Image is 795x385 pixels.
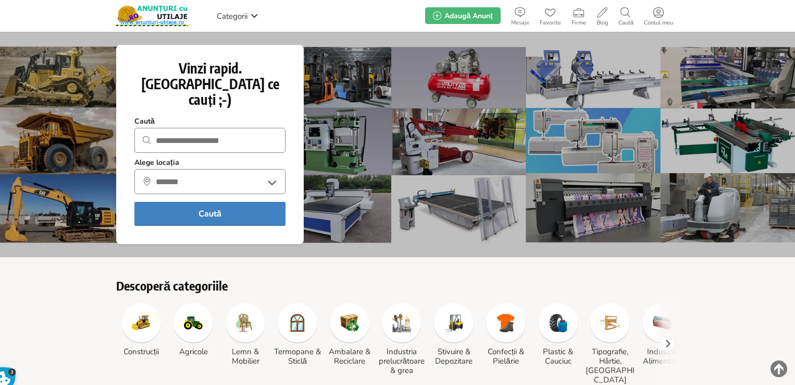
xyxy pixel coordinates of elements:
h3: Industria Alimentară [637,347,687,366]
img: Anunturi-Utilaje.RO [116,5,188,26]
h2: Descoperă categoriile [116,278,679,293]
a: Firme [566,5,591,26]
h3: Ambalare & Reciclare [325,347,375,366]
a: Confecții & Pielărie Confecții & Pielărie [481,303,531,366]
img: Ambalare & Reciclare [340,314,359,332]
h3: Confecții & Pielărie [481,347,531,366]
span: Categorii [217,11,247,21]
h1: Vinzi rapid. [GEOGRAPHIC_DATA] ce cauți ;-) [134,61,285,107]
a: Contul meu [639,5,678,26]
span: Caută [613,20,639,26]
a: Ambalare & Reciclare Ambalare & Reciclare [325,303,375,366]
span: Blog [591,20,613,26]
span: Contul meu [639,20,678,26]
strong: Alege locația [134,158,179,167]
img: Agricole [184,314,203,332]
img: Stivuire & Depozitare [444,314,463,332]
a: Mesaje [506,5,535,26]
a: Termopane & Sticlă Termopane & Sticlă [272,303,322,366]
span: Adaugă Anunț [444,11,492,21]
a: Tipografie, Hârtie, Carton Tipografie, Hârtie, [GEOGRAPHIC_DATA] [585,303,635,384]
a: Caută [613,5,639,26]
span: Favorite [535,20,566,26]
a: Favorite [535,5,566,26]
h3: Industria prelucrătoare & grea [377,347,427,375]
img: Lemn & Mobilier [236,314,255,332]
h3: Termopane & Sticlă [272,347,322,366]
h3: Construcții [116,347,166,356]
img: Confecții & Pielărie [496,314,515,332]
img: Termopane & Sticlă [288,314,307,332]
a: Stivuire & Depozitare Stivuire & Depozitare [429,303,479,366]
a: Categorii [214,8,261,23]
h3: Stivuire & Depozitare [429,347,479,366]
h3: Tipografie, Hârtie, [GEOGRAPHIC_DATA] [585,347,635,384]
img: Construcții [132,314,151,332]
span: 3 [8,368,16,376]
a: Blog [591,5,613,26]
h3: Plastic & Cauciuc [533,347,583,366]
strong: Caută [134,117,155,126]
button: Caută [134,202,285,226]
img: scroll-to-top.png [771,360,787,377]
img: Industria prelucrătoare & grea [392,314,411,332]
a: Agricole Agricole [168,303,218,356]
h3: Lemn & Mobilier [220,347,270,366]
img: Tipografie, Hârtie, Carton [601,314,619,332]
span: Firme [566,20,591,26]
a: Construcții Construcții [116,303,166,356]
a: Plastic & Cauciuc Plastic & Cauciuc [533,303,583,366]
span: Mesaje [506,20,535,26]
a: Adaugă Anunț [425,7,500,24]
a: Industria Alimentară Industria Alimentară [637,303,687,366]
h3: Agricole [168,347,218,356]
a: Lemn & Mobilier Lemn & Mobilier [220,303,270,366]
img: Plastic & Cauciuc [549,314,567,332]
a: Industria prelucrătoare & grea Industria prelucrătoare & grea [377,303,427,375]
